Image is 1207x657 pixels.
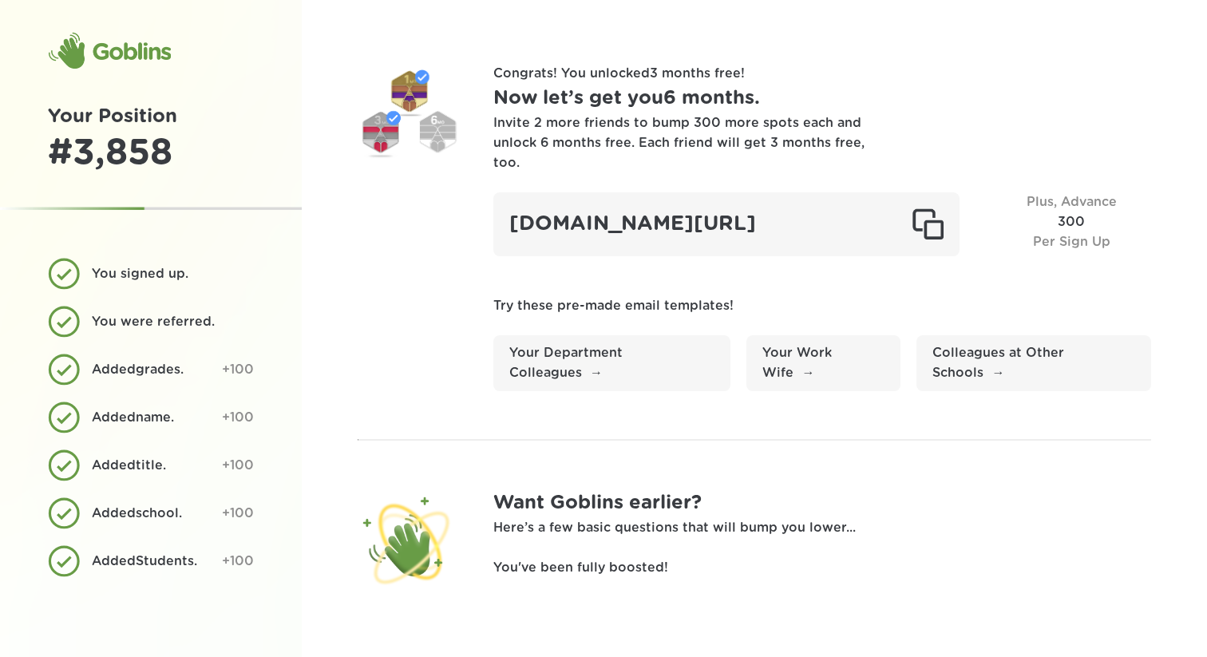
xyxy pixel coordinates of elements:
div: +100 [222,504,254,524]
div: You signed up. [92,264,242,284]
div: +100 [222,360,254,380]
a: Your Work Wife [746,335,900,391]
p: Congrats! You unlocked 3 months free ! [493,64,1151,84]
div: Invite 2 more friends to bump 300 more spots each and unlock 6 months free. Each friend will get ... [493,113,892,172]
div: You were referred. [92,312,242,332]
h1: Your Position [48,102,254,132]
div: [DOMAIN_NAME][URL] [493,192,960,256]
div: +100 [222,408,254,428]
p: You've been fully boosted! [493,558,1151,578]
div: Added grades . [92,360,210,380]
span: Plus, Advance [1027,196,1117,208]
div: # 3,858 [48,132,254,175]
span: Per Sign Up [1033,235,1110,248]
h1: Now let’s get you 6 months . [493,84,1151,113]
div: 300 [991,192,1151,256]
div: Added title . [92,456,210,476]
div: +100 [222,552,254,572]
div: Added name . [92,408,210,428]
div: Goblins [48,32,171,70]
div: Added school . [92,504,210,524]
div: +100 [222,456,254,476]
h1: Want Goblins earlier? [493,489,1151,518]
a: Colleagues at Other Schools [916,335,1151,391]
a: Your Department Colleagues [493,335,730,391]
p: Here’s a few basic questions that will bump you lower... [493,518,1151,538]
div: Added Students . [92,552,210,572]
p: Try these pre-made email templates! [493,296,1151,316]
